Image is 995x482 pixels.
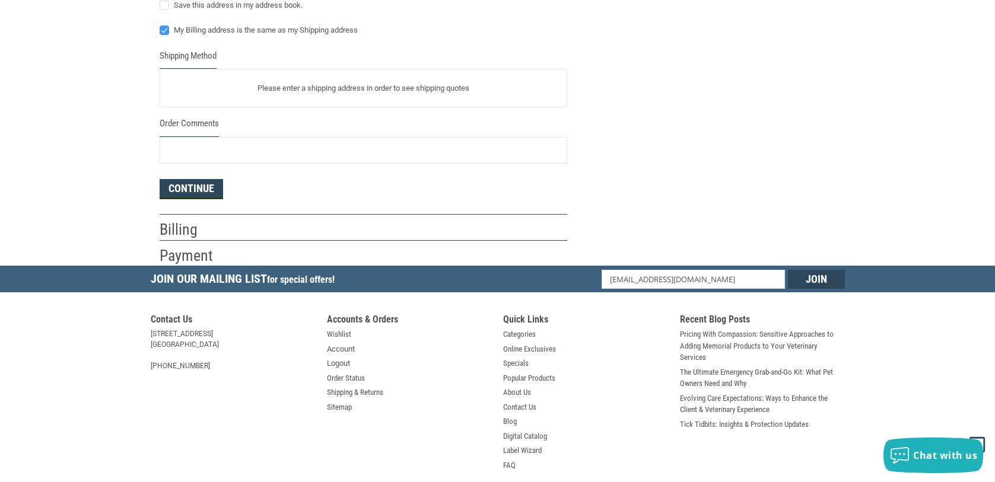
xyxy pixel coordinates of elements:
[160,117,219,136] legend: Order Comments
[913,449,977,462] span: Chat with us
[151,328,316,371] address: [STREET_ADDRESS] [GEOGRAPHIC_DATA] [PHONE_NUMBER]
[327,387,383,398] a: Shipping & Returns
[503,459,516,471] a: FAQ
[883,438,983,473] button: Chat with us
[151,266,341,296] h5: Join Our Mailing List
[680,328,845,363] a: Pricing With Compassion: Sensitive Approaches to Adding Memorial Products to Your Veterinary Serv...
[160,76,567,100] p: Please enter a shipping address in order to see shipping quotes
[680,366,845,390] a: The Ultimate Emergency Grab-and-Go Kit: What Pet Owners Need and Why
[327,372,365,384] a: Order Status
[160,246,229,266] h2: Payment
[151,314,316,328] h5: Contact Us
[327,314,492,328] h5: Accounts & Orders
[503,357,529,369] a: Specials
[680,419,809,430] a: Tick Tidbits: Insights & Protection Updates
[327,328,351,340] a: Wishlist
[160,1,567,10] label: Save this address in my address book.
[680,314,845,328] h5: Recent Blog Posts
[160,179,223,199] button: Continue
[503,445,542,457] a: Label Wizard
[503,328,536,340] a: Categories
[680,392,845,416] a: Evolving Care Expectations: Ways to Enhance the Client & Veterinary Experience
[160,25,567,35] label: My Billing address is the same as my Shipping address
[788,270,845,289] input: Join
[503,416,517,427] a: Blog
[602,270,785,289] input: Email
[327,357,350,369] a: Logout
[503,430,547,442] a: Digital Catalog
[160,220,229,240] h2: Billing
[503,314,668,328] h5: Quick Links
[503,401,536,413] a: Contact Us
[503,372,555,384] a: Popular Products
[327,343,355,355] a: Account
[503,343,556,355] a: Online Exclusives
[267,274,335,285] span: for special offers!
[160,49,217,69] legend: Shipping Method
[327,401,352,413] a: Sitemap
[503,387,531,398] a: About Us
